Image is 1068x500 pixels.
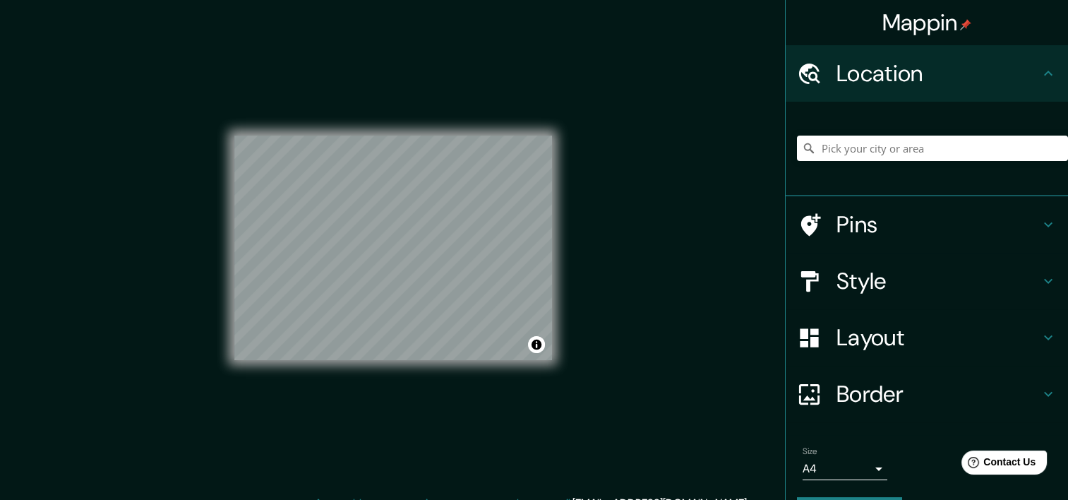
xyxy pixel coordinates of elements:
input: Pick your city or area [797,136,1068,161]
label: Size [803,446,817,458]
div: A4 [803,458,887,480]
button: Toggle attribution [528,336,545,353]
div: Location [786,45,1068,102]
div: Style [786,253,1068,309]
div: Layout [786,309,1068,366]
img: pin-icon.png [960,19,971,30]
div: Pins [786,196,1068,253]
canvas: Map [234,136,552,360]
h4: Style [836,267,1040,295]
div: Border [786,366,1068,422]
h4: Location [836,59,1040,88]
iframe: Help widget launcher [942,445,1052,484]
h4: Pins [836,210,1040,239]
h4: Border [836,380,1040,408]
h4: Mappin [882,8,972,37]
h4: Layout [836,323,1040,352]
